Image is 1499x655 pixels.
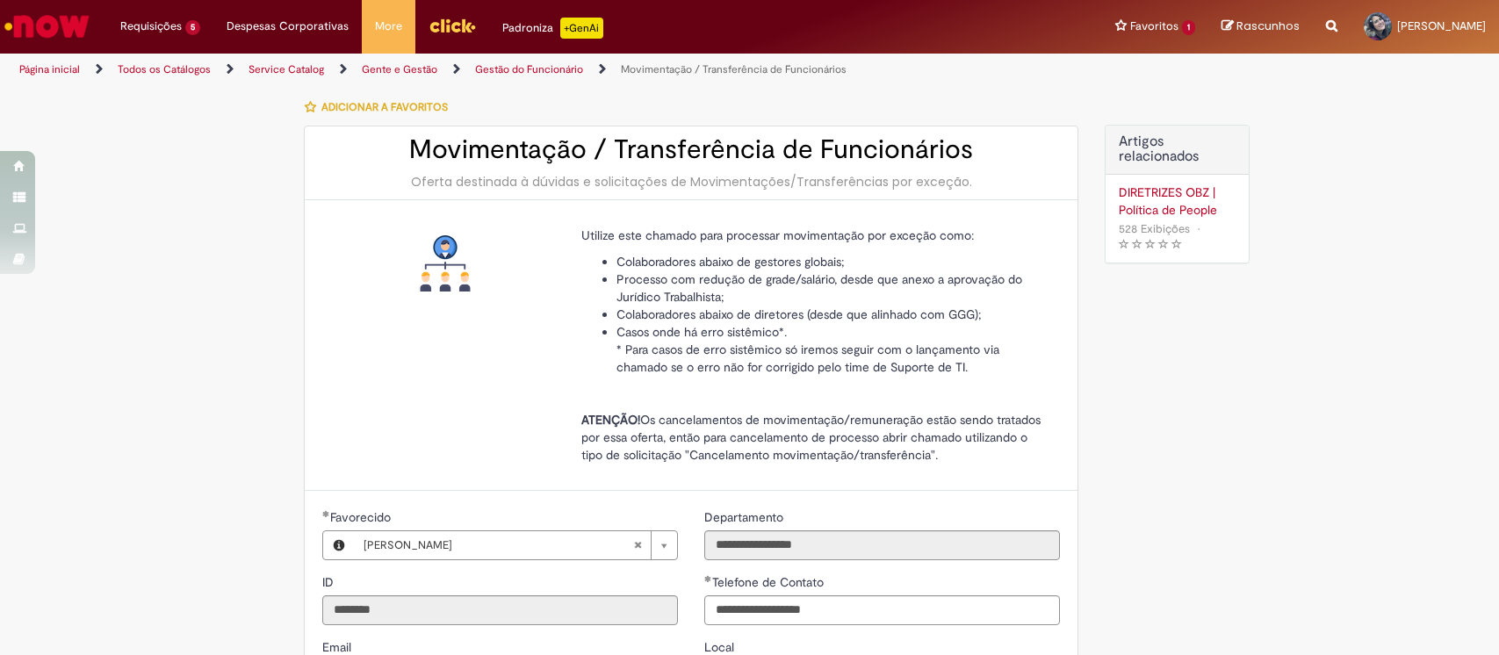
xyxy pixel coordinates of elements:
span: Local [704,639,738,655]
span: Somente leitura - ID [322,574,337,590]
button: Favorecido, Visualizar este registro Mariana Valois Ribeiro Silva [323,531,355,559]
span: Utilize este chamado para processar movimentação por exceção como: [581,227,974,243]
img: Movimentação / Transferência de Funcionários [417,235,473,292]
span: Despesas Corporativas [227,18,349,35]
input: Departamento [704,530,1060,560]
span: [PERSON_NAME] [1397,18,1486,33]
span: Telefone de Contato [712,574,827,590]
span: 5 [185,20,200,35]
a: Página inicial [19,62,80,76]
a: DIRETRIZES OBZ | Política de People [1119,184,1236,219]
span: Processo com redução de grade/salário, desde que anexo a aprovação do Jurídico Trabalhista; [616,271,1022,305]
span: • [1193,217,1204,241]
span: Adicionar a Favoritos [321,100,448,114]
label: Somente leitura - Departamento [704,508,787,526]
span: Obrigatório Preenchido [322,510,330,517]
span: Somente leitura - Email [322,639,355,655]
a: Rascunhos [1222,18,1300,35]
h2: Movimentação / Transferência de Funcionários [322,135,1060,164]
input: Telefone de Contato [704,595,1060,625]
span: Necessários - Favorecido [330,509,394,525]
h3: Artigos relacionados [1119,134,1236,165]
strong: ATENÇÃO! [581,412,640,428]
span: Colaboradores abaixo de diretores (desde que alinhado com GGG); [616,306,982,322]
img: ServiceNow [2,9,92,44]
span: Casos onde há erro sistêmico*. [616,324,787,340]
a: Movimentação / Transferência de Funcionários [621,62,847,76]
a: Gente e Gestão [362,62,437,76]
span: Somente leitura - Departamento [704,509,787,525]
a: Service Catalog [249,62,324,76]
span: Rascunhos [1236,18,1300,34]
span: Favoritos [1130,18,1178,35]
span: Obrigatório Preenchido [704,575,712,582]
span: Requisições [120,18,182,35]
span: Os cancelamentos de movimentação/remuneração estão sendo tratados por essa oferta, então para can... [581,412,1041,463]
ul: Trilhas de página [13,54,986,86]
button: Adicionar a Favoritos [304,89,458,126]
abbr: Limpar campo Favorecido [624,531,651,559]
span: 1 [1182,20,1195,35]
a: Gestão do Funcionário [475,62,583,76]
a: Todos os Catálogos [118,62,211,76]
img: click_logo_yellow_360x200.png [429,12,476,39]
span: Colaboradores abaixo de gestores globais; [616,254,845,270]
span: * Para casos de erro sistêmico só iremos seguir com o lançamento via chamado se o erro não for co... [616,342,999,375]
p: +GenAi [560,18,603,39]
span: 528 Exibições [1119,221,1190,236]
span: [PERSON_NAME] [364,531,633,559]
label: Somente leitura - ID [322,573,337,591]
span: More [375,18,402,35]
div: Oferta destinada à dúvidas e solicitações de Movimentações/Transferências por exceção. [322,173,1060,191]
div: Padroniza [502,18,603,39]
a: [PERSON_NAME]Limpar campo Favorecido [355,531,677,559]
input: ID [322,595,678,625]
